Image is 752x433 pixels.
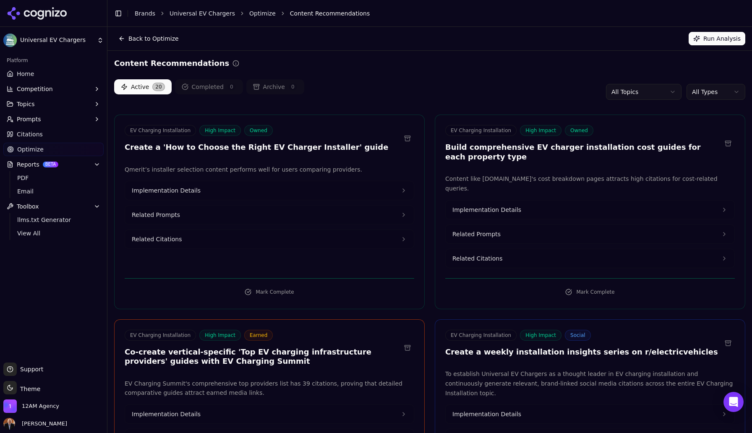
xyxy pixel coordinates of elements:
[175,79,243,94] button: Completed0
[17,100,35,108] span: Topics
[452,254,502,263] span: Related Citations
[249,9,276,18] a: Optimize
[125,330,196,341] span: EV Charging Installation
[445,330,517,341] span: EV Charging Installation
[520,125,561,136] span: High Impact
[246,79,304,94] button: Archive0
[723,392,744,412] div: Open Intercom Messenger
[14,227,94,239] a: View All
[3,399,17,413] img: 12AM Agency
[3,54,104,67] div: Platform
[125,181,414,200] button: Implementation Details
[14,172,94,184] a: PDF
[3,158,104,171] button: ReportsBETA
[152,83,164,91] span: 20
[3,34,17,47] img: Universal EV Chargers
[132,186,201,195] span: Implementation Details
[114,32,183,45] button: Back to Optimize
[721,137,735,150] button: Archive recommendation
[244,330,273,341] span: Earned
[17,130,43,138] span: Citations
[125,230,414,248] button: Related Citations
[20,37,94,44] span: Universal EV Chargers
[125,347,401,366] h3: Co-create vertical-specific 'Top EV charging infrastructure providers' guides with EV Charging Su...
[125,206,414,224] button: Related Prompts
[445,285,735,299] button: Mark Complete
[135,9,728,18] nav: breadcrumb
[520,330,561,341] span: High Impact
[227,83,236,91] span: 0
[14,214,94,226] a: llms.txt Generator
[17,216,90,224] span: llms.txt Generator
[18,420,67,428] span: [PERSON_NAME]
[452,206,521,214] span: Implementation Details
[135,10,155,17] a: Brands
[445,174,735,193] p: Content like [DOMAIN_NAME]'s cost breakdown pages attracts high citations for cost-related queries.
[17,160,39,169] span: Reports
[17,365,43,373] span: Support
[17,229,90,237] span: View All
[445,347,718,357] h3: Create a weekly installation insights series on r/electricvehicles
[446,201,734,219] button: Implementation Details
[14,185,94,197] a: Email
[125,285,414,299] button: Mark Complete
[114,79,172,94] button: Active20
[452,410,521,418] span: Implementation Details
[17,145,44,154] span: Optimize
[3,200,104,213] button: Toolbox
[401,341,414,355] button: Archive recommendation
[445,125,517,136] span: EV Charging Installation
[17,115,41,123] span: Prompts
[199,125,241,136] span: High Impact
[290,9,370,18] span: Content Recommendations
[445,369,735,398] p: To establish Universal EV Chargers as a thought leader in EV charging installation and continuous...
[17,70,34,78] span: Home
[3,97,104,111] button: Topics
[3,399,59,413] button: Open organization switcher
[199,330,241,341] span: High Impact
[446,249,734,268] button: Related Citations
[3,418,15,430] img: Robert Portillo
[125,143,388,152] h3: Create a 'How to Choose the Right EV Charger Installer' guide
[3,128,104,141] a: Citations
[3,82,104,96] button: Competition
[132,410,201,418] span: Implementation Details
[452,230,501,238] span: Related Prompts
[3,112,104,126] button: Prompts
[689,32,745,45] button: Run Analysis
[446,225,734,243] button: Related Prompts
[170,9,235,18] a: Universal EV Chargers
[3,67,104,81] a: Home
[17,174,90,182] span: PDF
[565,125,593,136] span: Owned
[132,235,182,243] span: Related Citations
[288,83,298,91] span: 0
[17,85,53,93] span: Competition
[721,336,735,350] button: Archive recommendation
[125,379,414,398] p: EV Charging Summit's comprehensive top providers list has 39 citations, proving that detailed com...
[445,143,721,162] h3: Build comprehensive EV charger installation cost guides for each property type
[3,418,67,430] button: Open user button
[17,187,90,196] span: Email
[17,386,40,392] span: Theme
[125,125,196,136] span: EV Charging Installation
[17,202,39,211] span: Toolbox
[125,165,414,175] p: Qmerit’s installer selection content performs well for users comparing providers.
[22,402,59,410] span: 12AM Agency
[244,125,273,136] span: Owned
[132,211,180,219] span: Related Prompts
[401,132,414,145] button: Archive recommendation
[114,57,229,69] h2: Content Recommendations
[125,405,414,423] button: Implementation Details
[446,405,734,423] button: Implementation Details
[565,330,591,341] span: Social
[43,162,58,167] span: BETA
[3,143,104,156] a: Optimize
